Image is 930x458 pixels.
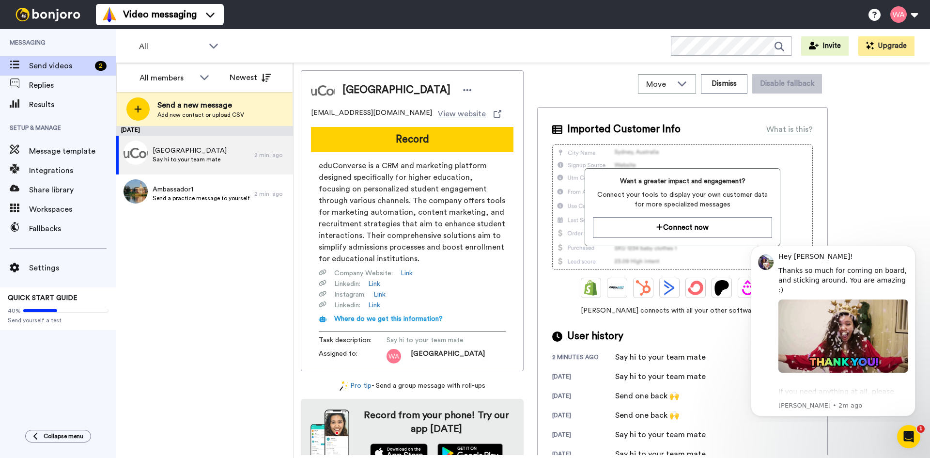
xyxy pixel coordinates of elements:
[567,122,681,137] span: Imported Customer Info
[139,41,204,52] span: All
[44,432,83,440] span: Collapse menu
[552,306,813,316] span: [PERSON_NAME] connects with all your other software
[8,295,77,301] span: QUICK START GUIDE
[29,165,116,176] span: Integrations
[411,349,485,363] span: [GEOGRAPHIC_DATA]
[311,78,335,102] img: Image of Wesleyan College
[8,316,108,324] span: Send yourself a test
[583,280,599,296] img: Shopify
[139,72,195,84] div: All members
[334,316,443,322] span: Where do we get this information?
[917,425,925,433] span: 1
[387,349,401,363] img: wa.png
[615,351,706,363] div: Say hi to your team mate
[646,79,672,90] span: Move
[615,371,706,382] div: Say hi to your team mate
[373,290,386,300] a: Link
[340,381,372,391] a: Pro tip
[438,108,486,120] span: View website
[254,151,288,159] div: 2 min. ago
[593,176,772,186] span: Want a greater impact and engagement?
[29,99,116,111] span: Results
[311,127,513,152] button: Record
[368,300,380,310] a: Link
[897,425,920,448] iframe: Intercom live chat
[116,126,293,136] div: [DATE]
[25,430,91,442] button: Collapse menu
[340,381,348,391] img: magic-wand.svg
[301,381,524,391] div: - Send a group message with roll-ups
[635,280,651,296] img: Hubspot
[593,217,772,238] button: Connect now
[752,74,822,94] button: Disable fallback
[42,141,172,188] div: If you need anything at all, please reach out to us here. If you'd rather help yourself first, yo...
[359,409,514,436] h4: Record from your phone! Try our app [DATE]
[701,74,747,94] button: Dismiss
[552,353,615,363] div: 2 minutes ago
[615,390,679,402] div: Send one back 🙌
[102,7,117,22] img: vm-color.svg
[254,190,288,198] div: 2 min. ago
[319,349,387,363] span: Assigned to:
[319,160,506,265] span: eduConverse is a CRM and marketing platform designed specifically for higher education, focusing ...
[29,262,116,274] span: Settings
[609,280,625,296] img: Ontraport
[29,79,116,91] span: Replies
[153,156,227,163] span: Say hi to your team mate
[157,111,244,119] span: Add new contact or upload CSV
[29,184,116,196] span: Share library
[334,279,360,289] span: Linkedin :
[552,431,615,441] div: [DATE]
[858,36,914,56] button: Upgrade
[29,60,91,72] span: Send videos
[714,280,729,296] img: Patreon
[552,373,615,382] div: [DATE]
[342,83,450,97] span: [GEOGRAPHIC_DATA]
[334,290,366,300] span: Instagram :
[153,146,227,156] span: [GEOGRAPHIC_DATA]
[319,335,387,345] span: Task description :
[368,279,380,289] a: Link
[801,36,849,56] button: Invite
[615,429,706,441] div: Say hi to your team mate
[766,124,813,135] div: What is this?
[222,68,278,87] button: Newest
[552,392,615,402] div: [DATE]
[401,268,413,278] a: Link
[593,190,772,209] span: Connect your tools to display your own customer data for more specialized messages
[662,280,677,296] img: ActiveCampaign
[334,300,360,310] span: Linkedin :
[153,194,249,202] span: Send a practice message to yourself
[438,108,501,120] a: View website
[615,410,679,421] div: Send one back 🙌
[12,8,84,21] img: bj-logo-header-white.svg
[29,223,116,235] span: Fallbacks
[311,108,432,120] span: [EMAIL_ADDRESS][DOMAIN_NAME]
[387,335,479,345] span: Say hi to your team mate
[29,204,116,215] span: Workspaces
[95,61,107,71] div: 2
[124,179,148,204] img: a02c529c-0caf-4283-9bb9-6a432c626eac.jpg
[153,185,249,194] span: Ambassador1
[552,411,615,421] div: [DATE]
[124,141,148,165] img: 7faaa175-71f3-4365-8c31-1c1f7abb83da.png
[8,307,21,315] span: 40%
[334,268,393,278] span: Company Website :
[157,99,244,111] span: Send a new message
[688,280,703,296] img: ConvertKit
[42,164,172,173] p: Message from Amy, sent 2m ago
[736,237,930,422] iframe: Intercom notifications message
[123,8,197,21] span: Video messaging
[29,145,116,157] span: Message template
[567,329,623,344] span: User history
